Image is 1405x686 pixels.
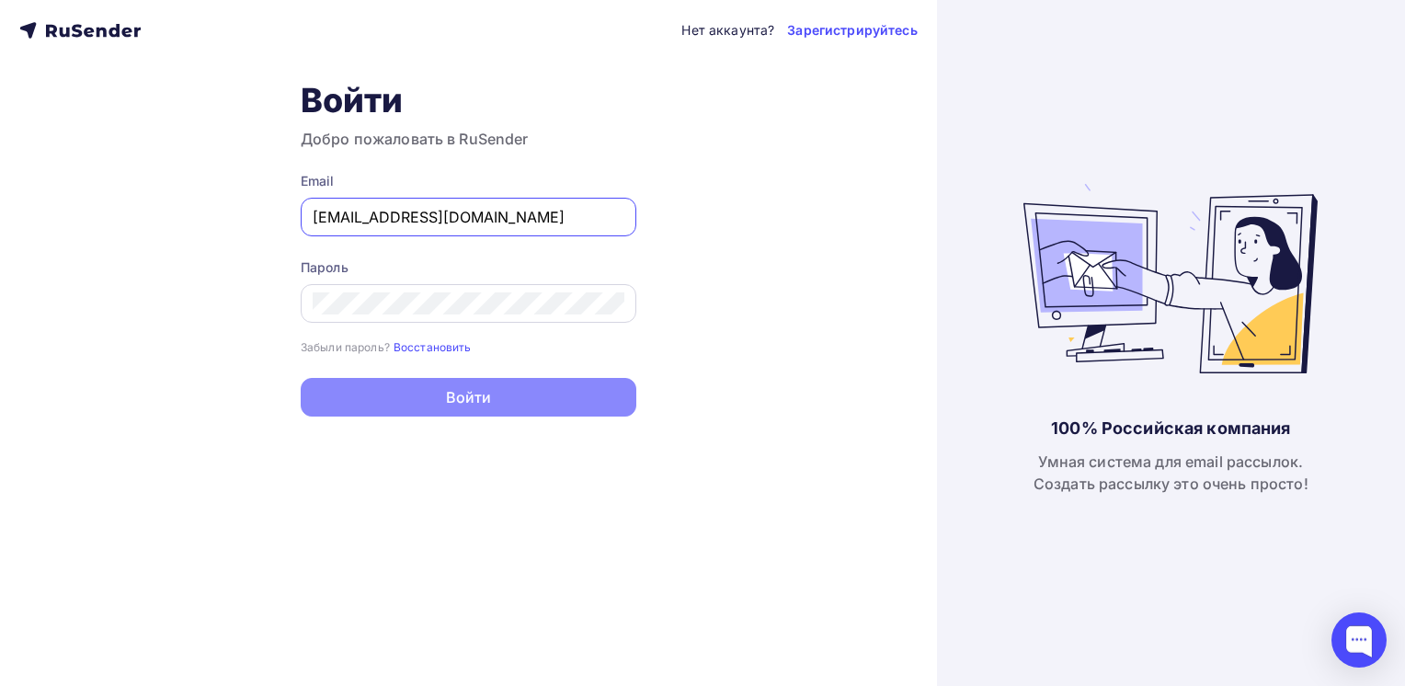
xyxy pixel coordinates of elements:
input: Укажите свой email [313,206,624,228]
small: Восстановить [394,340,472,354]
div: 100% Российская компания [1051,417,1290,440]
a: Зарегистрируйтесь [787,21,917,40]
button: Войти [301,378,636,417]
a: Восстановить [394,338,472,354]
small: Забыли пароль? [301,340,390,354]
h1: Войти [301,80,636,120]
h3: Добро пожаловать в RuSender [301,128,636,150]
div: Пароль [301,258,636,277]
div: Умная система для email рассылок. Создать рассылку это очень просто! [1034,451,1308,495]
div: Email [301,172,636,190]
div: Нет аккаунта? [681,21,774,40]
